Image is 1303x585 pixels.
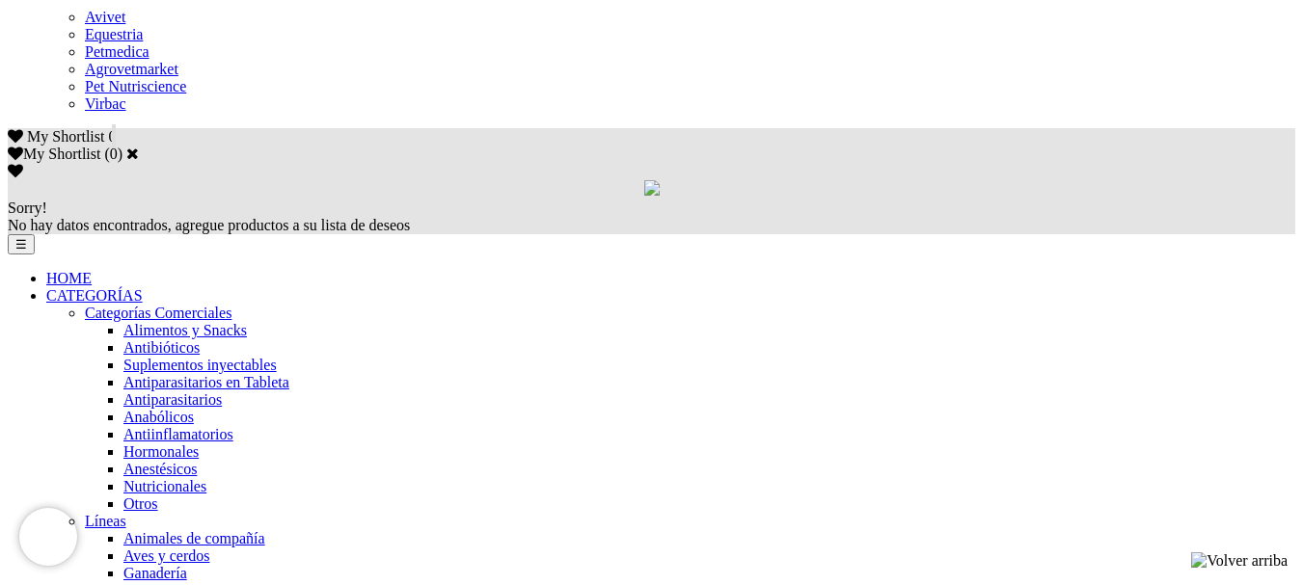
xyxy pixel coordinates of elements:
[110,146,118,162] label: 0
[644,180,660,196] img: loading.gif
[85,9,125,25] a: Avivet
[123,478,206,494] a: Nutricionales
[104,146,122,162] span: ( )
[123,426,233,442] a: Antiinflamatorios
[108,128,116,145] span: 0
[8,199,47,216] span: Sorry!
[123,461,197,477] a: Anestésicos
[85,95,126,112] a: Virbac
[27,128,104,145] span: My Shortlist
[123,322,247,338] a: Alimentos y Snacks
[123,565,187,581] a: Ganadería
[85,61,178,77] a: Agrovetmarket
[8,146,100,162] label: My Shortlist
[126,146,139,161] a: Cerrar
[85,305,231,321] a: Categorías Comerciales
[123,443,199,460] a: Hormonales
[123,357,277,373] a: Suplementos inyectables
[46,287,143,304] a: CATEGORÍAS
[123,495,158,512] a: Otros
[8,199,1295,234] div: No hay datos encontrados, agregue productos a su lista de deseos
[85,78,186,94] a: Pet Nutriscience
[46,270,92,286] a: HOME
[85,513,126,529] a: Líneas
[85,26,143,42] a: Equestria
[123,391,222,408] a: Antiparasitarios
[19,508,77,566] iframe: Brevo live chat
[85,43,149,60] a: Petmedica
[123,339,200,356] a: Antibióticos
[123,547,209,564] a: Aves y cerdos
[123,530,265,546] a: Animales de compañía
[123,374,289,390] a: Antiparasitarios en Tableta
[123,409,194,425] a: Anabólicos
[1191,552,1288,570] img: Volver arriba
[8,234,35,254] button: ☰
